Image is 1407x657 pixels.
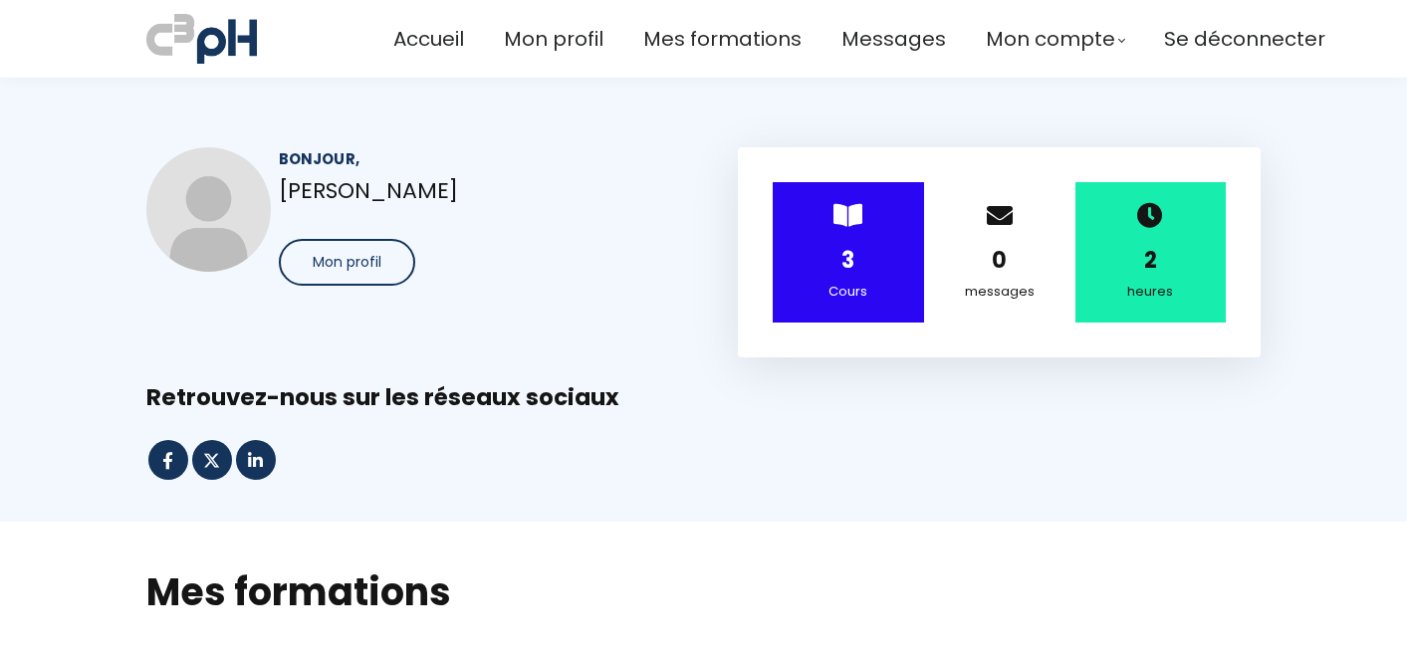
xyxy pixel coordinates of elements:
a: Mes formations [643,23,802,56]
strong: 0 [992,245,1007,276]
div: > [773,182,924,323]
h2: Mes formations [146,566,1262,617]
div: Retrouvez-nous sur les réseaux sociaux [146,382,1262,413]
strong: 2 [1144,245,1157,276]
a: Messages [841,23,946,56]
a: Accueil [393,23,464,56]
span: Mon profil [313,252,381,273]
div: Bonjour, [279,147,669,170]
img: 6812006e8ad324ff290333c8.jpg [146,147,271,272]
div: messages [949,281,1051,303]
a: Se déconnecter [1164,23,1325,56]
strong: 3 [841,245,854,276]
span: Mon compte [986,23,1115,56]
button: Mon profil [279,239,415,286]
p: [PERSON_NAME] [279,173,669,208]
a: Mon profil [504,23,603,56]
div: Cours [798,281,899,303]
div: heures [1100,281,1202,303]
img: a70bc7685e0efc0bd0b04b3506828469.jpeg [146,10,257,68]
